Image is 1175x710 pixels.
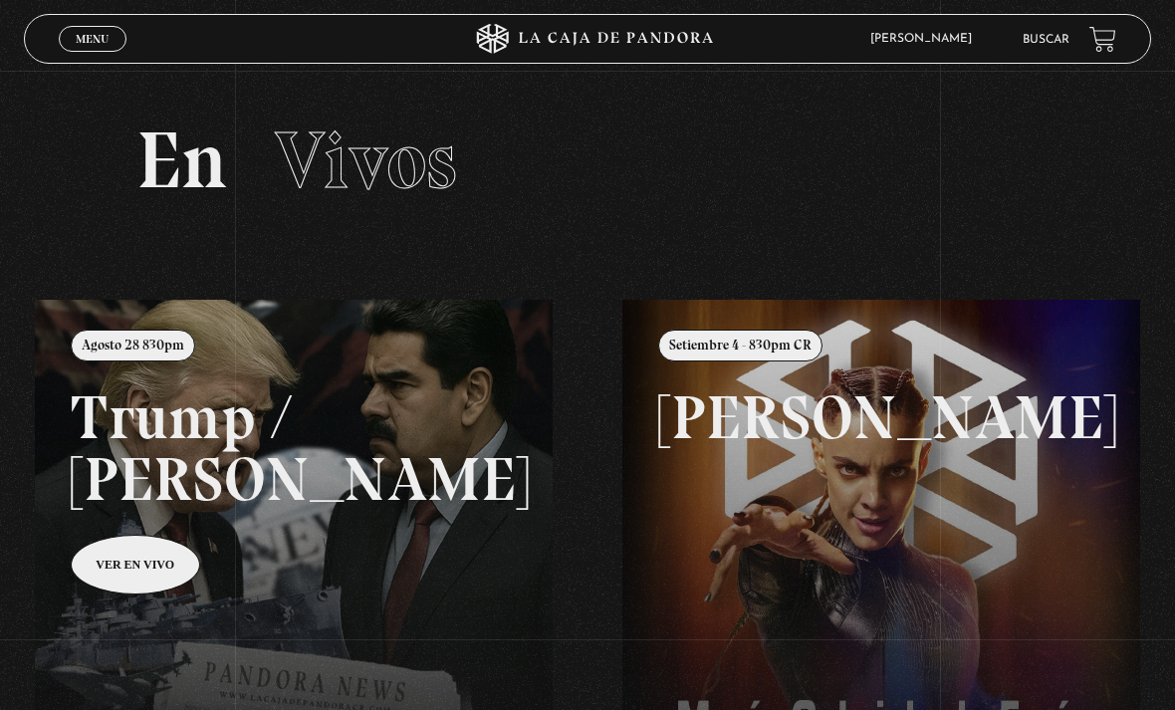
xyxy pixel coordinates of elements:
span: Menu [76,33,109,45]
a: View your shopping cart [1089,26,1116,53]
h2: En [136,120,1039,200]
span: [PERSON_NAME] [860,33,992,45]
span: Cerrar [70,50,117,64]
a: Buscar [1023,34,1069,46]
span: Vivos [275,113,457,208]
